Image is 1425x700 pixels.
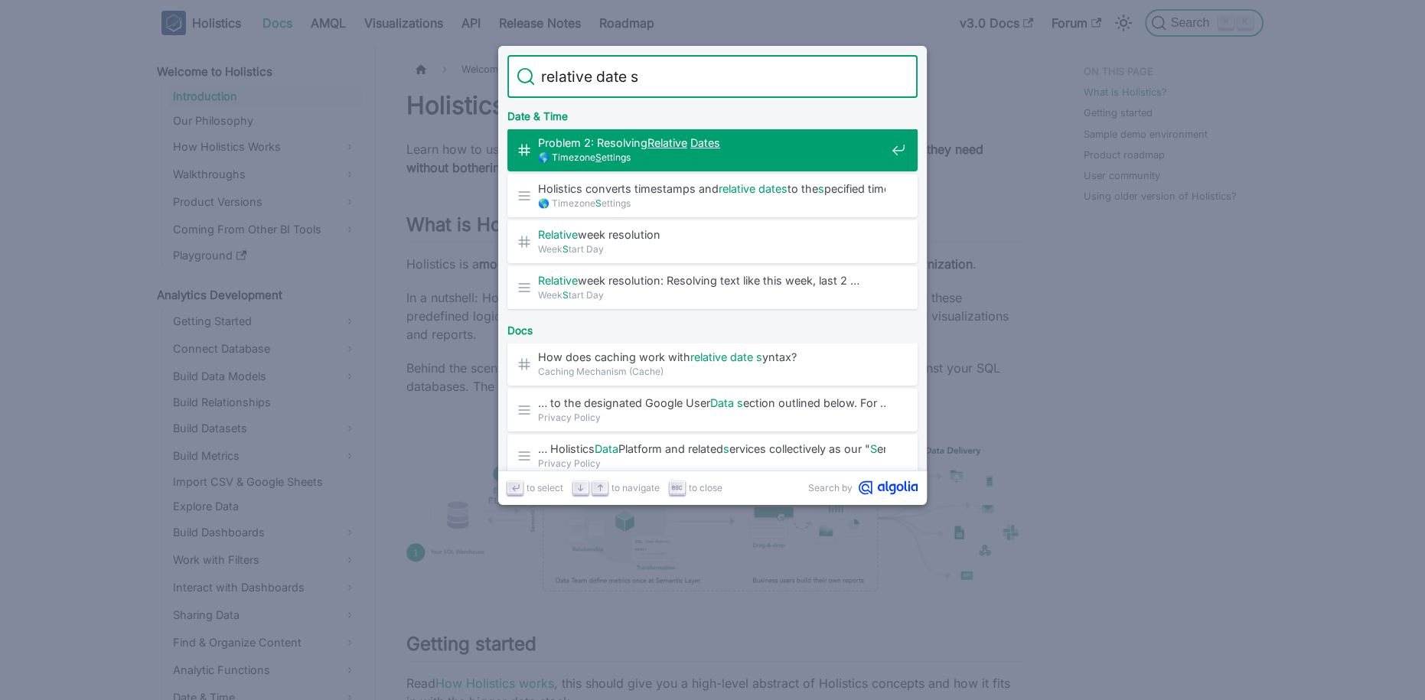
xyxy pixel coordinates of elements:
svg: Escape key [671,482,683,493]
mark: date [730,350,753,363]
a: … to the designated Google UserData section outlined below. For …Privacy Policy [507,389,918,431]
svg: Algolia [859,480,918,495]
mark: S [595,197,602,209]
span: week resolution​ [538,227,885,242]
a: How does caching work withrelative date syntax?​Caching Mechanism (Cache) [507,343,918,386]
span: Week tart Day [538,242,885,256]
a: Relativeweek resolution​WeekStart Day [507,220,918,263]
span: Caching Mechanism (Cache) [538,364,885,379]
button: Clear the query [890,67,908,86]
mark: S [562,289,569,301]
span: to close [689,480,722,495]
span: Holistics converts timestamps and to the pecified timezone … [538,181,885,196]
mark: s [723,442,729,455]
mark: S [562,243,569,255]
mark: s [818,182,824,195]
svg: Arrow down [575,482,586,493]
a: Search byAlgolia [808,480,918,495]
span: 🌎 Timezone ettings [538,150,885,164]
svg: Enter key [510,482,521,493]
span: … Holistics Platform and related ervices collectively as our " ervices … [538,441,885,456]
mark: Data [710,396,734,409]
mark: Relative [647,136,687,149]
span: Week tart Day [538,288,885,302]
div: Date & Time [504,98,921,129]
mark: relative [690,350,727,363]
div: Docs [504,312,921,343]
span: How does caching work with yntax?​ [538,350,885,364]
a: Holistics converts timestamps andrelative datesto thespecified timezone …🌎 TimezoneSettings [507,174,918,217]
a: … HolisticsDataPlatform and relatedservices collectively as our "Services …Privacy Policy [507,435,918,477]
span: … to the designated Google User ection outlined below. For … [538,396,885,410]
mark: Relative [538,274,578,287]
span: to navigate [611,480,660,495]
a: Problem 2: ResolvingRelative Dates​🌎 TimezoneSettings [507,129,918,171]
mark: Dates [690,136,720,149]
mark: relative [719,182,755,195]
span: to select [527,480,563,495]
mark: s [737,396,743,409]
span: 🌎 Timezone ettings [538,196,885,210]
mark: dates [758,182,787,195]
span: Privacy Policy [538,410,885,425]
mark: Relative [538,228,578,241]
span: Search by [808,480,853,495]
mark: Data [595,442,618,455]
mark: s [756,350,762,363]
span: week resolution: Resolving text like this week, last 2 … [538,273,885,288]
span: Privacy Policy [538,456,885,470]
mark: S [595,151,602,163]
span: Problem 2: Resolving ​ [538,135,885,150]
input: Search docs [535,55,890,98]
svg: Arrow up [595,482,606,493]
a: Relativeweek resolution: Resolving text like this week, last 2 …WeekStart Day [507,266,918,309]
mark: S [870,442,877,455]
